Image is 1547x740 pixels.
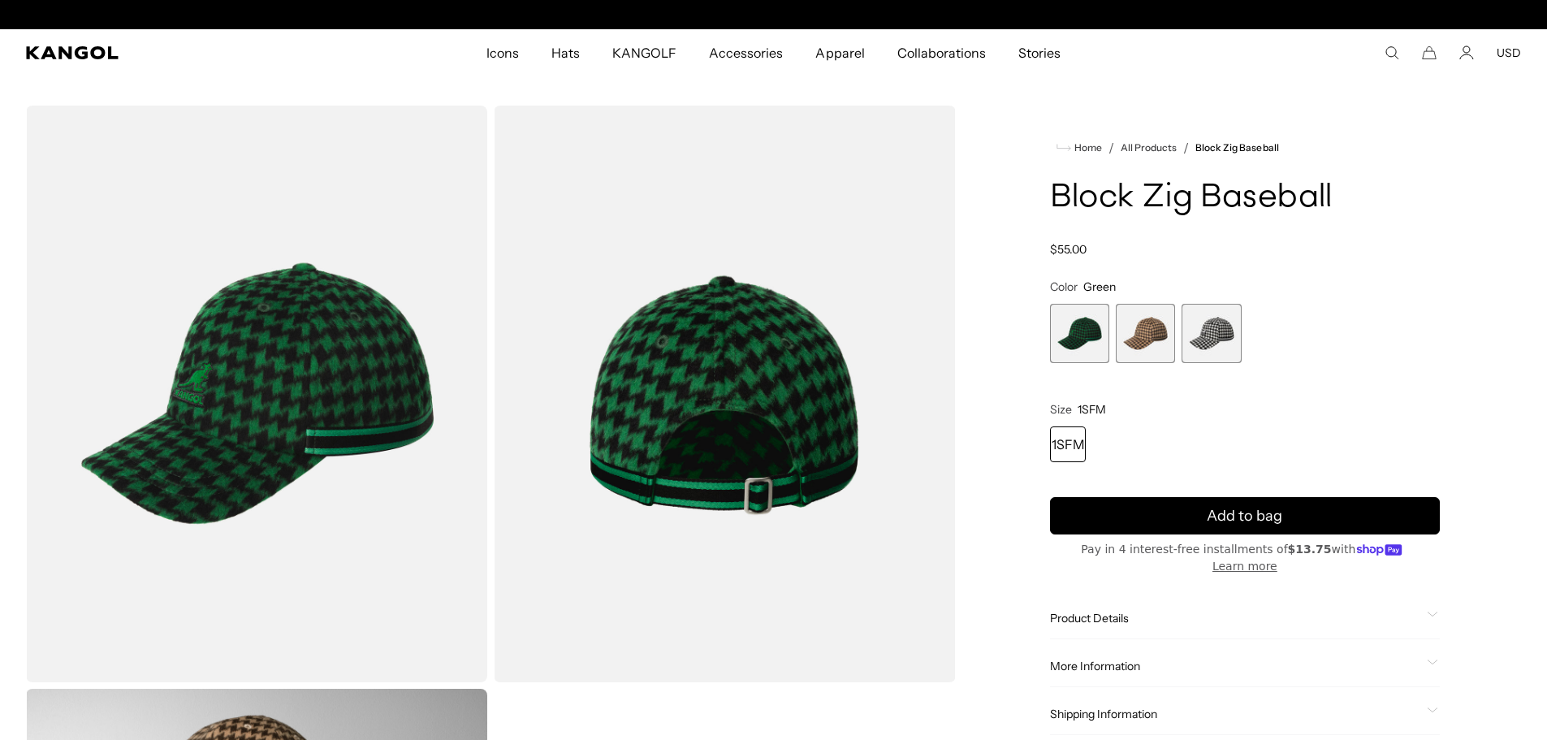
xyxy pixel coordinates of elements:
[551,29,580,76] span: Hats
[709,29,783,76] span: Accessories
[494,106,955,682] img: color-green
[1050,279,1078,294] span: Color
[1177,138,1189,158] li: /
[1078,402,1106,417] span: 1SFM
[1182,304,1241,363] label: White
[1083,279,1116,294] span: Green
[1050,497,1440,534] button: Add to bag
[799,29,880,76] a: Apparel
[1459,45,1474,60] a: Account
[596,29,693,76] a: KANGOLF
[607,8,941,21] div: Announcement
[1102,138,1114,158] li: /
[1050,242,1087,257] span: $55.00
[1497,45,1521,60] button: USD
[1018,29,1061,76] span: Stories
[1385,45,1399,60] summary: Search here
[1071,142,1102,154] span: Home
[1050,426,1086,462] div: 1SFM
[1050,138,1440,158] nav: breadcrumbs
[1116,304,1175,363] label: Brown
[1057,141,1102,155] a: Home
[1121,142,1177,154] a: All Products
[26,106,487,682] img: color-green
[486,29,519,76] span: Icons
[1050,659,1420,673] span: More Information
[1422,45,1437,60] button: Cart
[607,8,941,21] div: 1 of 2
[1207,505,1282,527] span: Add to bag
[1195,142,1279,154] a: Block Zig Baseball
[1050,304,1109,363] label: Green
[815,29,864,76] span: Apparel
[1182,304,1241,363] div: 3 of 3
[693,29,799,76] a: Accessories
[1050,402,1072,417] span: Size
[535,29,596,76] a: Hats
[612,29,676,76] span: KANGOLF
[1050,707,1420,721] span: Shipping Information
[1050,304,1109,363] div: 1 of 3
[1002,29,1077,76] a: Stories
[1050,611,1420,625] span: Product Details
[1116,304,1175,363] div: 2 of 3
[1050,180,1440,216] h1: Block Zig Baseball
[881,29,1002,76] a: Collaborations
[897,29,986,76] span: Collaborations
[470,29,535,76] a: Icons
[607,8,941,21] slideshow-component: Announcement bar
[26,46,322,59] a: Kangol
